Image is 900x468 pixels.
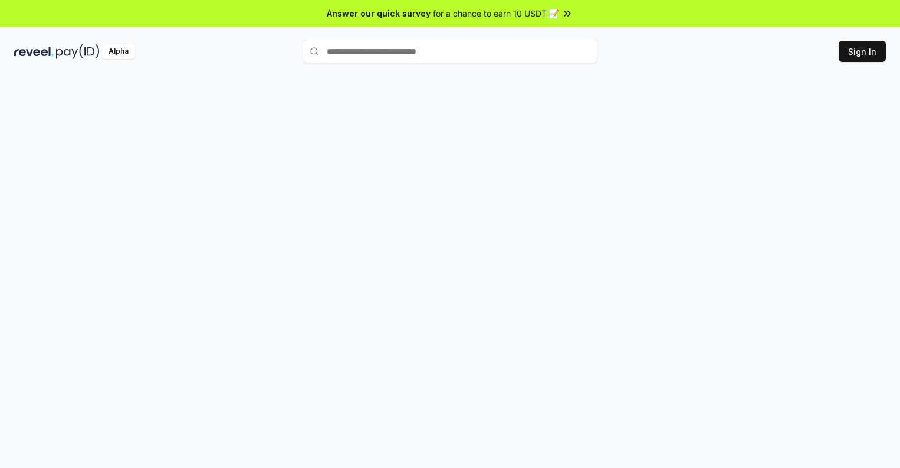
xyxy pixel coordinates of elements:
[14,44,54,59] img: reveel_dark
[56,44,100,59] img: pay_id
[102,44,135,59] div: Alpha
[327,7,431,19] span: Answer our quick survey
[433,7,559,19] span: for a chance to earn 10 USDT 📝
[839,41,886,62] button: Sign In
